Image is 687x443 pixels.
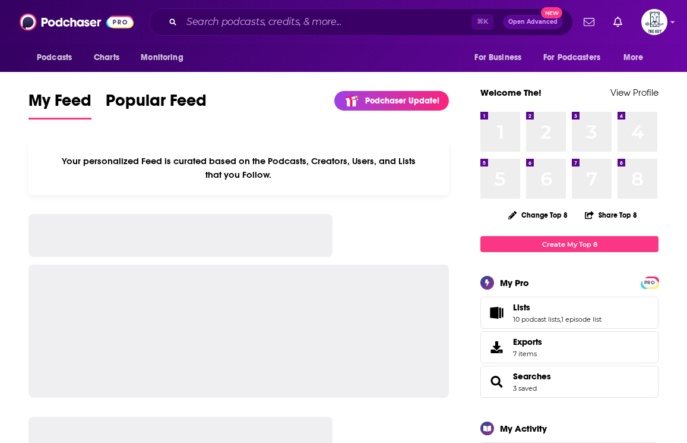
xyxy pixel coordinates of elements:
span: PRO [642,278,657,287]
input: Search podcasts, credits, & more... [182,12,471,32]
a: Searches [485,373,508,390]
span: Popular Feed [106,90,207,118]
button: open menu [536,46,618,69]
span: For Business [474,49,521,66]
span: Exports [513,337,542,347]
a: 3 saved [513,384,537,392]
span: Monitoring [141,49,183,66]
span: Exports [485,339,508,356]
span: My Feed [29,90,91,118]
span: Searches [480,366,658,398]
a: Welcome The! [480,87,542,98]
button: open menu [132,46,198,69]
a: Popular Feed [106,90,207,120]
span: Charts [94,49,119,66]
button: open menu [29,46,87,69]
span: Open Advanced [508,19,558,25]
a: Lists [513,302,601,313]
button: Show profile menu [641,9,667,35]
span: Logged in as TheKeyPR [641,9,667,35]
span: Podcasts [37,49,72,66]
a: Show notifications dropdown [609,12,627,32]
img: Podchaser - Follow, Share and Rate Podcasts [20,11,134,33]
span: 7 items [513,350,542,358]
span: Lists [513,302,530,313]
span: For Podcasters [543,49,600,66]
div: My Activity [500,423,547,434]
button: open menu [615,46,658,69]
a: Lists [485,304,508,321]
button: Change Top 8 [501,208,575,222]
span: More [623,49,644,66]
img: User Profile [641,9,667,35]
a: Create My Top 8 [480,236,658,252]
span: , [560,315,561,323]
button: Share Top 8 [584,203,638,227]
a: Searches [513,371,551,382]
div: Your personalized Feed is curated based on the Podcasts, Creators, Users, and Lists that you Follow. [29,141,449,195]
a: Charts [86,46,126,69]
a: My Feed [29,90,91,120]
a: View Profile [610,87,658,98]
a: 10 podcast lists [513,315,560,323]
span: ⌘ K [471,14,493,30]
a: 1 episode list [561,315,601,323]
a: PRO [642,278,657,287]
p: Podchaser Update! [365,96,439,106]
button: Open AdvancedNew [503,15,563,29]
a: Exports [480,331,658,363]
div: My Pro [500,277,529,288]
div: Search podcasts, credits, & more... [149,8,573,36]
span: New [541,7,562,18]
a: Show notifications dropdown [579,12,599,32]
span: Lists [480,297,658,329]
button: open menu [466,46,536,69]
